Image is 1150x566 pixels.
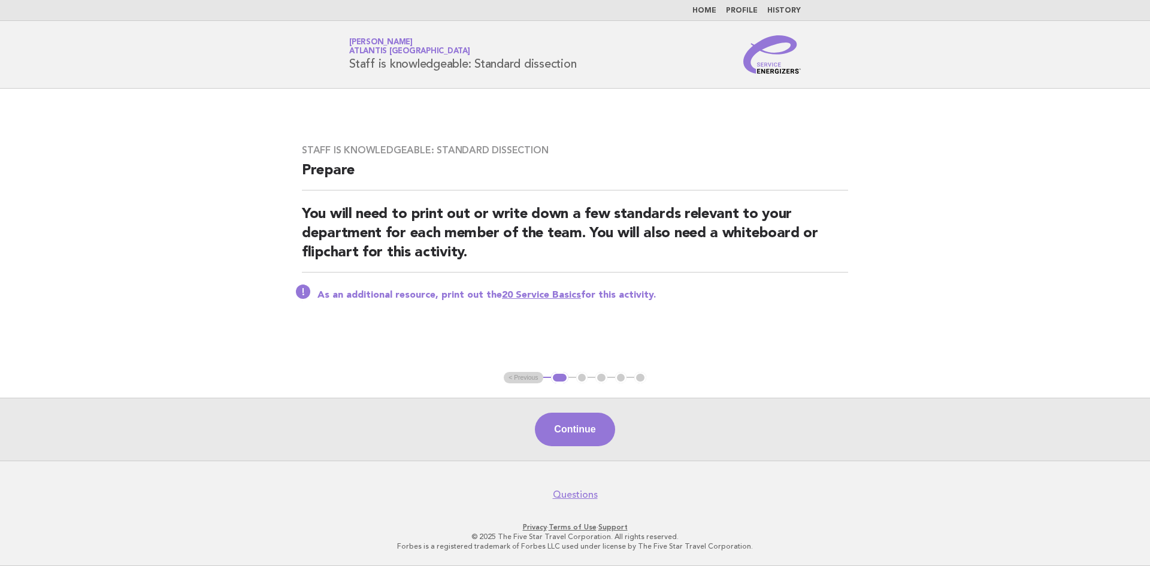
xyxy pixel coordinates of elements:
a: Terms of Use [549,523,597,531]
button: 1 [551,372,568,384]
p: As an additional resource, print out the for this activity. [317,289,848,301]
button: Continue [535,413,615,446]
a: Profile [726,7,758,14]
h2: You will need to print out or write down a few standards relevant to your department for each mem... [302,205,848,273]
h3: Staff is knowledgeable: Standard dissection [302,144,848,156]
a: Questions [553,489,598,501]
p: · · [208,522,942,532]
img: Service Energizers [743,35,801,74]
span: Atlantis [GEOGRAPHIC_DATA] [349,48,470,56]
a: 20 Service Basics [502,290,581,300]
a: Home [692,7,716,14]
h2: Prepare [302,161,848,190]
p: Forbes is a registered trademark of Forbes LLC used under license by The Five Star Travel Corpora... [208,541,942,551]
p: © 2025 The Five Star Travel Corporation. All rights reserved. [208,532,942,541]
a: [PERSON_NAME]Atlantis [GEOGRAPHIC_DATA] [349,38,470,55]
a: Support [598,523,628,531]
a: History [767,7,801,14]
h1: Staff is knowledgeable: Standard dissection [349,39,576,70]
a: Privacy [523,523,547,531]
